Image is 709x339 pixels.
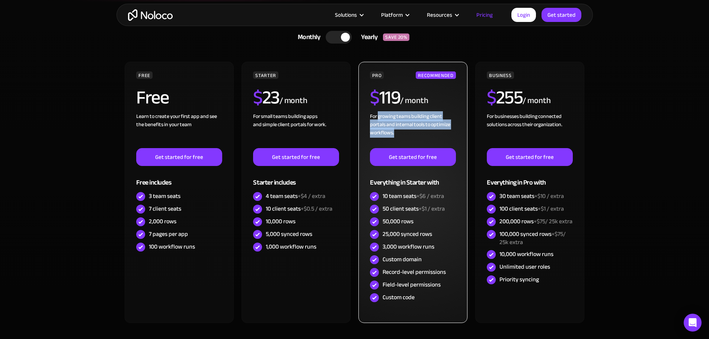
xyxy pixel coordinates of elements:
div: Yearly [352,32,383,43]
div: PRO [370,71,384,79]
a: Get started for free [253,148,339,166]
a: Pricing [467,10,502,20]
div: 10,000 rows [266,217,296,226]
div: For small teams building apps and simple client portals for work. ‍ [253,112,339,148]
div: Platform [372,10,418,20]
div: Priority syncing [499,275,539,284]
div: 25,000 synced rows [383,230,432,238]
a: Get started for free [136,148,222,166]
div: 2,000 rows [149,217,176,226]
div: RECOMMENDED [416,71,456,79]
span: +$1 / extra [538,203,564,214]
span: $ [487,80,496,115]
div: Everything in Pro with [487,166,572,190]
div: Open Intercom Messenger [684,314,702,332]
div: / month [400,95,428,107]
div: Monthly [288,32,326,43]
div: FREE [136,71,153,79]
h2: 255 [487,88,523,107]
div: 3 team seats [149,192,181,200]
span: +$75/ 25k extra [499,228,566,248]
div: Learn to create your first app and see the benefits in your team ‍ [136,112,222,148]
div: 1,000 workflow runs [266,243,316,251]
div: 100,000 synced rows [499,230,572,246]
div: For businesses building connected solutions across their organization. ‍ [487,112,572,148]
div: 100 workflow runs [149,243,195,251]
div: Platform [381,10,403,20]
div: 7 pages per app [149,230,188,238]
span: +$75/ 25k extra [534,216,572,227]
div: 30 team seats [499,192,564,200]
span: +$4 / extra [298,191,325,202]
div: 4 team seats [266,192,325,200]
span: $ [253,80,262,115]
a: home [128,9,173,21]
div: BUSINESS [487,71,514,79]
a: Get started for free [487,148,572,166]
div: 5,000 synced rows [266,230,312,238]
div: Everything in Starter with [370,166,456,190]
div: Solutions [326,10,372,20]
a: Login [511,8,536,22]
div: 3,000 workflow runs [383,243,434,251]
div: 10 client seats [266,205,332,213]
div: Resources [427,10,452,20]
div: Custom domain [383,255,422,263]
div: 200,000 rows [499,217,572,226]
span: +$0.5 / extra [301,203,332,214]
h2: Free [136,88,169,107]
div: Resources [418,10,467,20]
a: Get started [542,8,581,22]
div: Solutions [335,10,357,20]
div: 50 client seats [383,205,445,213]
div: 50,000 rows [383,217,413,226]
div: 10 team seats [383,192,444,200]
div: SAVE 20% [383,33,409,41]
div: Custom code [383,293,415,301]
div: Unlimited user roles [499,263,550,271]
div: Free includes [136,166,222,190]
div: 7 client seats [149,205,181,213]
div: / month [523,95,550,107]
div: 10,000 workflow runs [499,250,553,258]
span: +$6 / extra [416,191,444,202]
h2: 23 [253,88,280,107]
h2: 119 [370,88,400,107]
div: STARTER [253,71,278,79]
div: Starter includes [253,166,339,190]
a: Get started for free [370,148,456,166]
div: / month [280,95,307,107]
div: Record-level permissions [383,268,446,276]
span: +$1 / extra [419,203,445,214]
span: $ [370,80,379,115]
span: +$10 / extra [534,191,564,202]
div: 100 client seats [499,205,564,213]
div: Field-level permissions [383,281,441,289]
div: For growing teams building client portals and internal tools to optimize workflows. [370,112,456,148]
